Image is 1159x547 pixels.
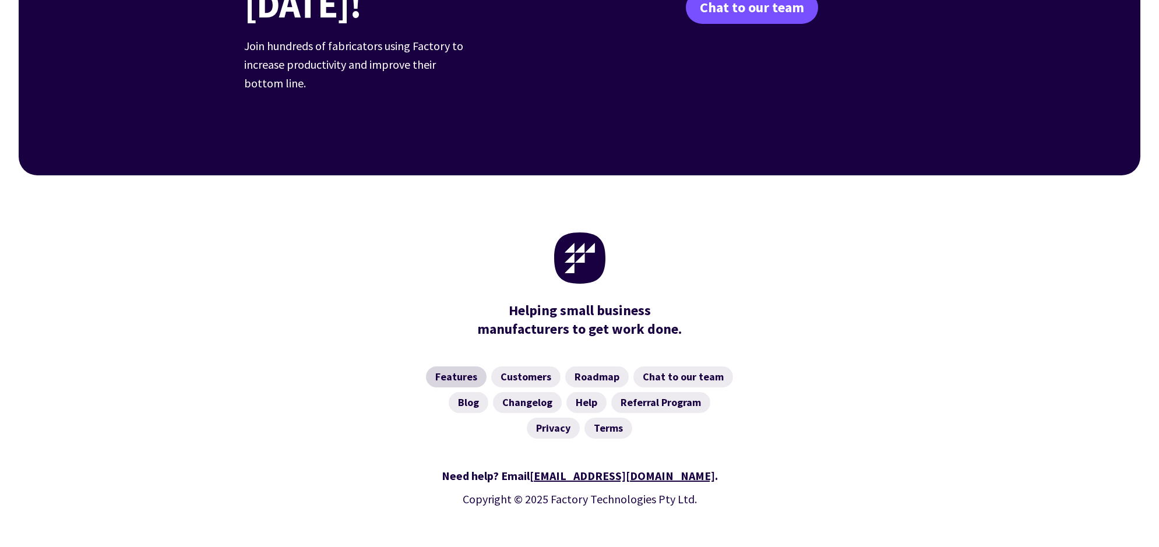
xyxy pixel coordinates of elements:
iframe: Chat Widget [965,421,1159,547]
a: Features [426,366,487,387]
div: manufacturers to get work done. [472,301,688,338]
a: [EMAIL_ADDRESS][DOMAIN_NAME] [530,468,715,483]
p: Copyright © 2025 Factory Technologies Pty Ltd. [244,490,915,509]
a: Chat to our team [633,366,733,387]
a: Terms [584,418,632,439]
a: Referral Program [611,392,710,413]
div: Need help? Email . [244,467,915,485]
mark: Helping small business [509,301,651,320]
a: Blog [449,392,488,413]
a: Customers [491,366,561,387]
nav: Footer Navigation [244,366,915,439]
a: Roadmap [565,366,629,387]
a: Changelog [493,392,562,413]
a: Help [566,392,607,413]
a: Privacy [527,418,580,439]
p: Join hundreds of fabricators using Factory to increase productivity and improve their bottom line. [244,37,471,93]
